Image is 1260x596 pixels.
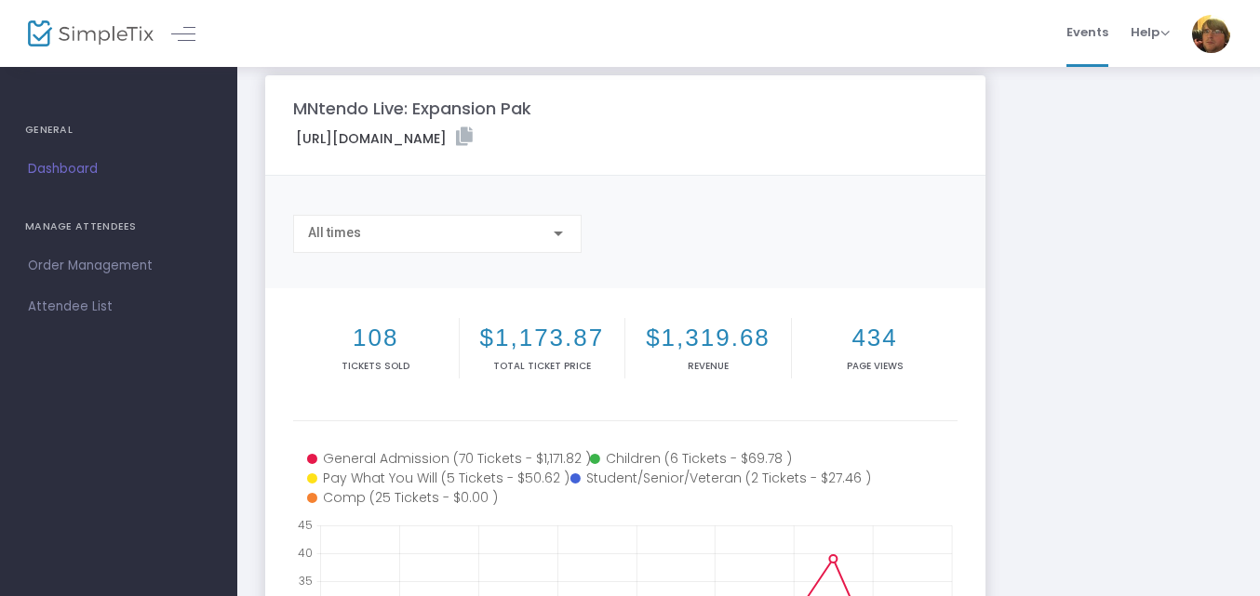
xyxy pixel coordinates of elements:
h4: GENERAL [25,112,212,149]
h2: $1,173.87 [463,324,622,352]
span: Order Management [28,254,209,278]
span: Attendee List [28,295,209,319]
label: [URL][DOMAIN_NAME] [296,127,473,149]
h2: 108 [297,324,455,352]
span: Dashboard [28,157,209,181]
span: Help [1131,23,1170,41]
h2: $1,319.68 [629,324,787,352]
h2: 434 [796,324,955,352]
p: Total Ticket Price [463,359,622,373]
text: 40 [298,545,313,561]
span: All times [308,225,361,240]
text: 35 [299,573,313,589]
span: Events [1066,8,1108,56]
h4: MANAGE ATTENDEES [25,208,212,245]
text: 45 [298,517,313,533]
p: Revenue [629,359,787,373]
p: Page Views [796,359,955,373]
m-panel-title: MNtendo Live: Expansion Pak [293,96,531,121]
p: Tickets sold [297,359,455,373]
